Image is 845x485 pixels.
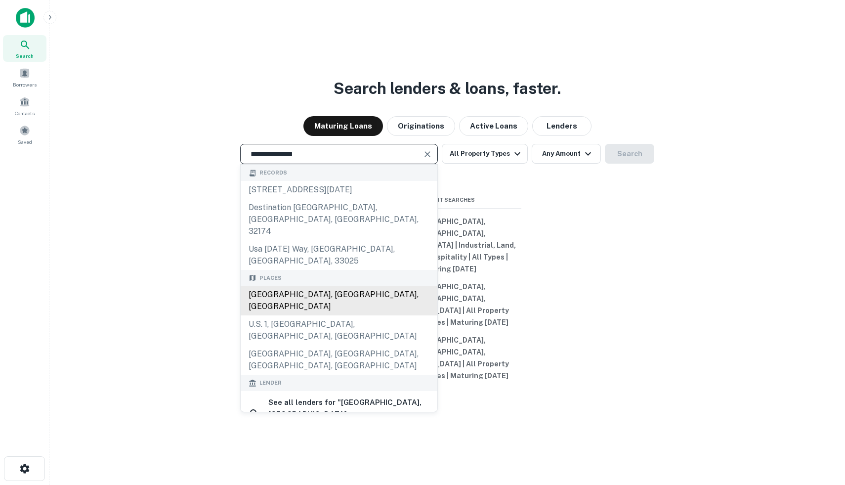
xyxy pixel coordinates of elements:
span: Borrowers [13,81,37,88]
img: capitalize-icon.png [16,8,35,28]
div: U.S. 1, [GEOGRAPHIC_DATA], [GEOGRAPHIC_DATA], [GEOGRAPHIC_DATA] [241,315,437,345]
div: [GEOGRAPHIC_DATA], [GEOGRAPHIC_DATA], [GEOGRAPHIC_DATA] [241,286,437,315]
h6: See all lenders for " [GEOGRAPHIC_DATA], [GEOGRAPHIC_DATA], [GEOGRAPHIC_DATA] " [268,397,429,432]
div: usa [DATE] way, [GEOGRAPHIC_DATA], [GEOGRAPHIC_DATA], 33025 [241,240,437,270]
a: Saved [3,121,46,148]
button: Lenders [532,116,591,136]
span: Lender [259,379,282,387]
span: Places [259,274,282,282]
div: destination [GEOGRAPHIC_DATA], [GEOGRAPHIC_DATA], [GEOGRAPHIC_DATA], 32174 [241,199,437,240]
iframe: Chat Widget [796,406,845,453]
button: [GEOGRAPHIC_DATA], [GEOGRAPHIC_DATA], [GEOGRAPHIC_DATA] | All Property Types | All Types | Maturi... [373,331,521,385]
span: Records [259,169,287,177]
div: [STREET_ADDRESS][DATE] [241,181,437,199]
button: All Property Types [442,144,528,164]
a: Search [3,35,46,62]
div: [GEOGRAPHIC_DATA], [GEOGRAPHIC_DATA], [GEOGRAPHIC_DATA], [GEOGRAPHIC_DATA] [241,345,437,375]
button: Clear [421,147,434,161]
span: Recent Searches [373,196,521,204]
span: Contacts [15,109,35,117]
h3: Search lenders & loans, faster. [334,77,561,100]
span: Search [16,52,34,60]
span: Saved [18,138,32,146]
button: [GEOGRAPHIC_DATA], [GEOGRAPHIC_DATA], [GEOGRAPHIC_DATA] | All Property Types | All Types | Maturi... [373,278,521,331]
button: Any Amount [532,144,601,164]
button: [GEOGRAPHIC_DATA], [GEOGRAPHIC_DATA], [GEOGRAPHIC_DATA] | Industrial, Land, Mixed-Use, Hospitalit... [373,213,521,278]
button: Active Loans [459,116,528,136]
button: Maturing Loans [303,116,383,136]
a: Borrowers [3,64,46,90]
button: Originations [387,116,455,136]
a: Contacts [3,92,46,119]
